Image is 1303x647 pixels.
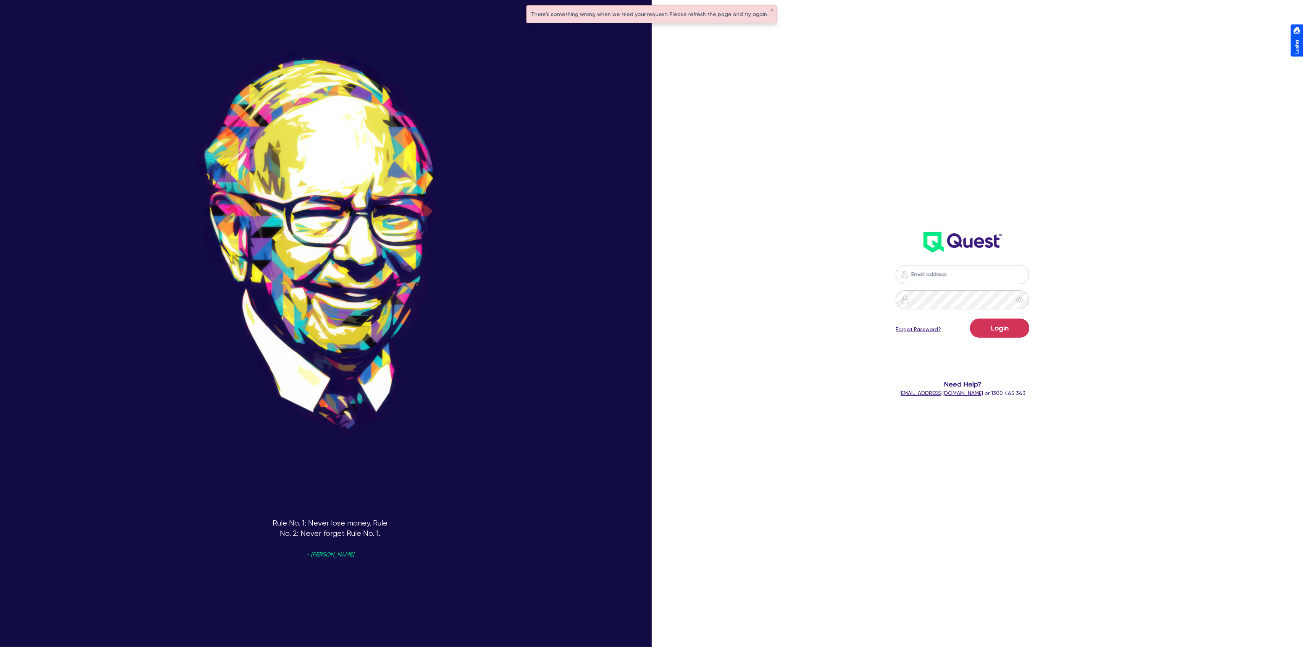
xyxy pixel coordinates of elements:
[970,319,1029,338] button: Login
[269,518,391,641] p: Rule No. 1: Never lose money. Rule No. 2: Never forget Rule No. 1.
[901,295,910,304] img: icon-password
[900,270,909,279] img: icon-password
[306,552,354,558] span: - [PERSON_NAME]
[899,390,983,396] a: [EMAIL_ADDRESS][DOMAIN_NAME]
[527,6,777,23] div: There's something wrong when we tried your request. Please refresh the page and try again
[778,379,1147,389] span: Need Help?
[770,9,773,13] button: ✕
[899,390,1025,396] span: or 1300 465 363
[896,325,941,333] a: Forgot Password?
[896,265,1029,284] input: Email address
[1016,296,1024,304] span: eye
[924,232,1002,252] img: wH2k97JdezQIQAAAABJRU5ErkJggg==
